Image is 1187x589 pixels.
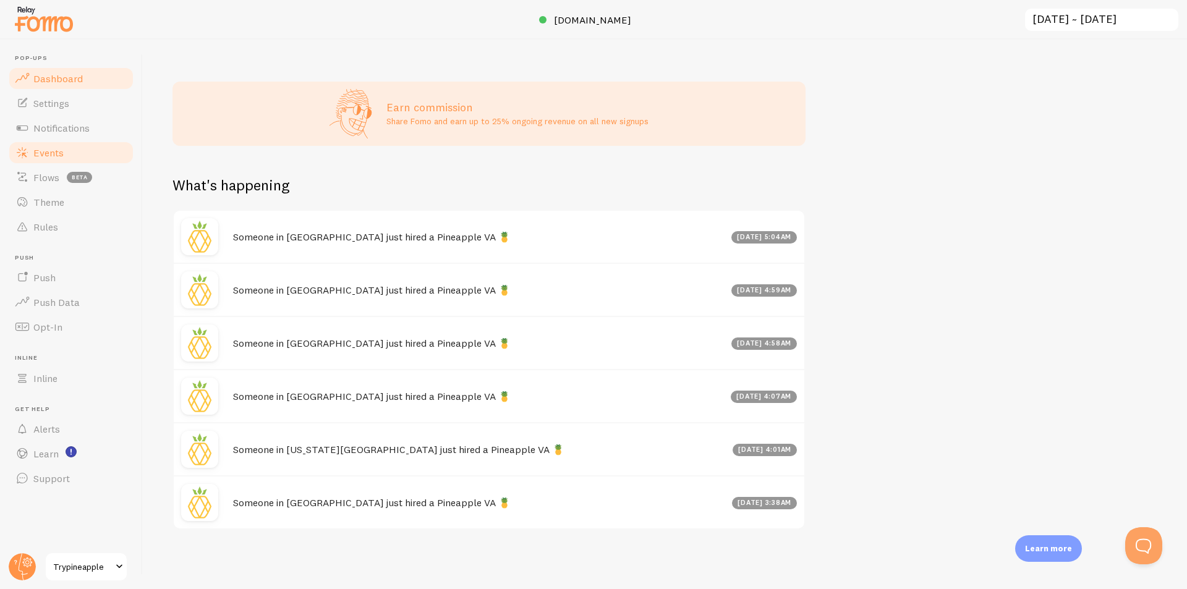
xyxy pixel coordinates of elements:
[33,122,90,134] span: Notifications
[33,372,57,384] span: Inline
[172,176,289,195] h2: What's happening
[137,73,208,81] div: Keywords by Traffic
[731,231,798,244] div: [DATE] 5:04am
[13,3,75,35] img: fomo-relay-logo-orange.svg
[47,73,111,81] div: Domain Overview
[35,20,61,30] div: v 4.0.25
[66,446,77,457] svg: <p>Watch New Feature Tutorials!</p>
[32,32,136,42] div: Domain: [DOMAIN_NAME]
[33,171,59,184] span: Flows
[7,366,135,391] a: Inline
[1025,543,1072,554] p: Learn more
[33,196,64,208] span: Theme
[233,443,725,456] h4: Someone in [US_STATE][GEOGRAPHIC_DATA] just hired a Pineapple VA 🍍
[7,91,135,116] a: Settings
[7,190,135,214] a: Theme
[33,271,56,284] span: Push
[7,140,135,165] a: Events
[233,284,724,297] h4: Someone in [GEOGRAPHIC_DATA] just hired a Pineapple VA 🍍
[53,559,112,574] span: Trypineapple
[15,354,135,362] span: Inline
[33,423,60,435] span: Alerts
[15,405,135,413] span: Get Help
[1125,527,1162,564] iframe: Help Scout Beacon - Open
[67,172,92,183] span: beta
[7,417,135,441] a: Alerts
[731,337,798,350] div: [DATE] 4:58am
[33,146,64,159] span: Events
[7,116,135,140] a: Notifications
[33,97,69,109] span: Settings
[7,66,135,91] a: Dashboard
[33,72,83,85] span: Dashboard
[33,296,80,308] span: Push Data
[386,100,649,114] h3: Earn commission
[7,441,135,466] a: Learn
[233,231,724,244] h4: Someone in [GEOGRAPHIC_DATA] just hired a Pineapple VA 🍍
[7,290,135,315] a: Push Data
[33,72,43,82] img: tab_domain_overview_orange.svg
[731,284,798,297] div: [DATE] 4:59am
[123,72,133,82] img: tab_keywords_by_traffic_grey.svg
[7,315,135,339] a: Opt-In
[33,321,62,333] span: Opt-In
[33,447,59,460] span: Learn
[20,32,30,42] img: website_grey.svg
[45,552,128,582] a: Trypineapple
[15,254,135,262] span: Push
[33,472,70,485] span: Support
[15,54,135,62] span: Pop-ups
[731,391,798,403] div: [DATE] 4:07am
[33,221,58,233] span: Rules
[233,496,725,509] h4: Someone in [GEOGRAPHIC_DATA] just hired a Pineapple VA 🍍
[1015,535,1082,562] div: Learn more
[20,20,30,30] img: logo_orange.svg
[733,444,798,456] div: [DATE] 4:01am
[7,165,135,190] a: Flows beta
[7,214,135,239] a: Rules
[732,497,798,509] div: [DATE] 3:38am
[386,115,649,127] p: Share Fomo and earn up to 25% ongoing revenue on all new signups
[233,390,723,403] h4: Someone in [GEOGRAPHIC_DATA] just hired a Pineapple VA 🍍
[7,265,135,290] a: Push
[7,466,135,491] a: Support
[233,337,724,350] h4: Someone in [GEOGRAPHIC_DATA] just hired a Pineapple VA 🍍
